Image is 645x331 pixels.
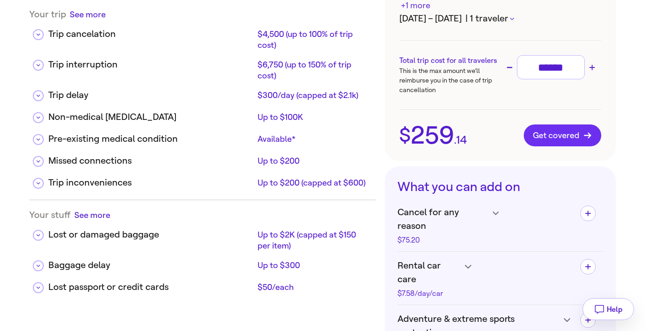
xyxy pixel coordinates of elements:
button: Get covered [524,124,601,146]
div: $4,500 (up to 100% of trip cost) [258,29,368,51]
div: Up to $300 [258,260,368,271]
h4: Rental car care$7.58/day/car [397,259,573,297]
span: $ [399,126,411,145]
div: Trip interruption [48,58,254,72]
div: Available* [258,134,368,145]
input: Trip cost [521,59,581,75]
div: Up to $200 [258,155,368,166]
div: Baggage delayUp to $300 [29,251,376,273]
button: See more [74,209,110,221]
div: Trip inconveniences [48,176,254,190]
div: Missed connectionsUp to $200 [29,147,376,169]
div: Trip cancelation$4,500 (up to 100% of trip cost) [29,20,376,51]
button: | 1 traveler [465,12,515,26]
span: Rental car care [397,259,460,286]
h3: What you can add on [397,179,603,195]
div: Up to $2K (capped at $150 per item) [258,229,368,251]
div: Lost passport or credit cards [48,280,254,294]
span: . [454,134,456,145]
div: Lost passport or credit cards$50/each [29,273,376,295]
div: Up to $200 (capped at $600) [258,177,368,188]
button: Add [580,312,596,328]
h3: [DATE] – [DATE] [399,12,601,26]
div: Lost or damaged baggage [48,228,254,242]
div: $75.20 [397,237,488,244]
h3: Total trip cost for all travelers [399,55,500,66]
div: Trip inconveniencesUp to $200 (capped at $600) [29,169,376,191]
h4: Cancel for any reason$75.20 [397,206,573,244]
span: 14 [456,134,467,145]
div: Your stuff [29,209,376,221]
div: Non-medical [MEDICAL_DATA]Up to $100K [29,103,376,125]
div: Trip cancelation [48,27,254,41]
div: Pre-existing medical condition [48,132,254,146]
div: Non-medical [MEDICAL_DATA] [48,110,254,124]
button: Decrease trip cost [504,62,515,73]
div: $300/day (capped at $2.1k) [258,90,368,101]
div: Lost or damaged baggageUp to $2K (capped at $150 per item) [29,221,376,251]
div: Trip delay [48,88,254,102]
button: Add [580,259,596,274]
p: This is the max amount we’ll reimburse you in the case of trip cancellation [399,66,500,95]
span: Help [607,305,623,314]
span: Get covered [533,131,592,140]
div: Baggage delay [48,259,254,272]
div: Pre-existing medical conditionAvailable* [29,125,376,147]
div: Trip interruption$6,750 (up to 150% of trip cost) [29,51,376,81]
button: See more [70,9,106,20]
span: /day/car [415,289,443,298]
button: Help [583,298,634,320]
div: $7.58 [397,290,460,297]
div: Up to $100K [258,112,368,123]
span: Cancel for any reason [397,206,488,233]
div: Missed connections [48,154,254,168]
button: Add [580,206,596,221]
div: $50/each [258,282,368,293]
div: Your trip [29,9,376,20]
div: $6,750 (up to 150% of trip cost) [258,59,368,81]
div: Trip delay$300/day (capped at $2.1k) [29,81,376,103]
button: Increase trip cost [587,62,598,73]
span: 259 [411,123,454,148]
